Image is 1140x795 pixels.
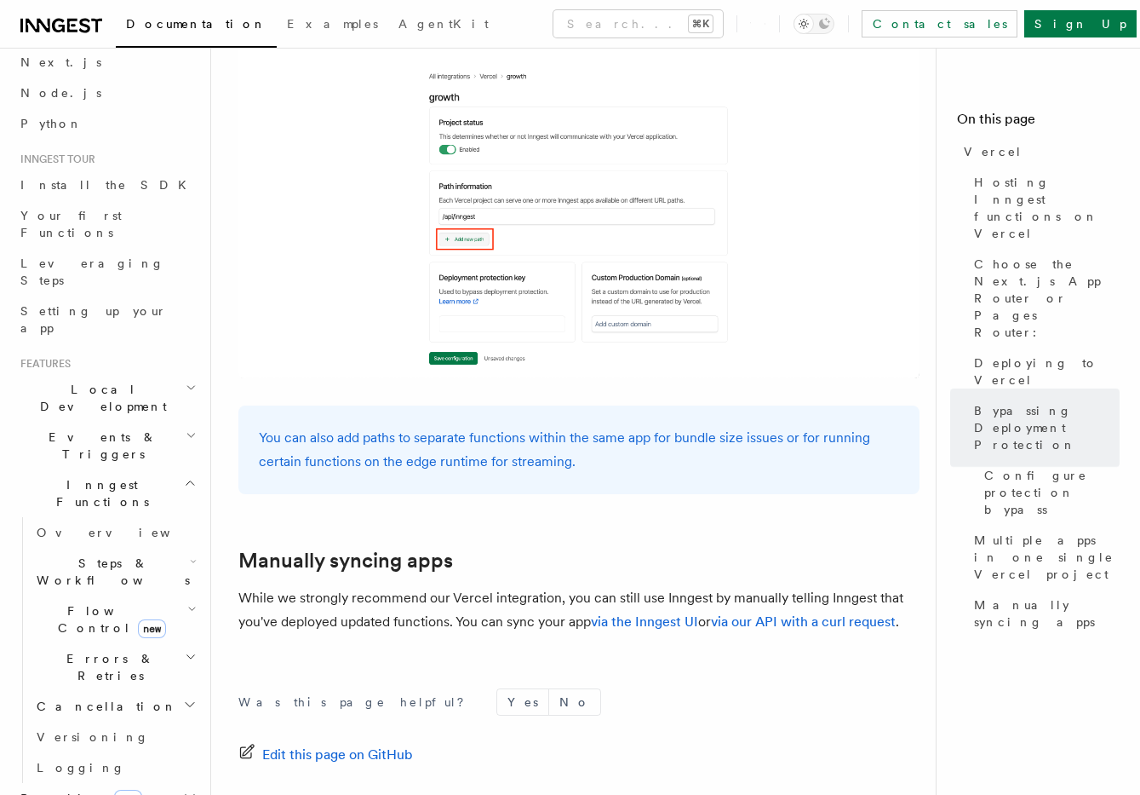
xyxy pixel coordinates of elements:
[14,381,186,415] span: Local Development
[957,109,1120,136] h4: On this page
[238,743,413,767] a: Edit this page on GitHub
[967,590,1120,637] a: Manually syncing apps
[20,178,197,192] span: Install the SDK
[974,532,1120,583] span: Multiple apps in one single Vercel project
[14,476,184,510] span: Inngest Functions
[30,752,200,783] a: Logging
[497,689,548,715] button: Yes
[20,304,167,335] span: Setting up your app
[287,17,378,31] span: Examples
[30,698,177,715] span: Cancellation
[262,743,413,767] span: Edit this page on GitHub
[30,650,185,684] span: Errors & Retries
[388,5,499,46] a: AgentKit
[957,136,1120,167] a: Vercel
[238,694,476,711] p: Was this page helpful?
[14,47,200,78] a: Next.js
[398,17,489,31] span: AgentKit
[238,549,453,573] a: Manually syncing apps
[967,249,1120,348] a: Choose the Next.js App Router or Pages Router:
[793,14,834,34] button: Toggle dark mode
[277,5,388,46] a: Examples
[974,256,1120,341] span: Choose the Next.js App Router or Pages Router:
[14,78,200,108] a: Node.js
[14,470,200,517] button: Inngest Functions
[30,555,190,589] span: Steps & Workflows
[20,209,122,239] span: Your first Functions
[37,761,125,775] span: Logging
[30,596,200,643] button: Flow Controlnew
[689,15,713,32] kbd: ⌘K
[14,200,200,248] a: Your first Functions
[20,86,101,100] span: Node.js
[14,153,95,166] span: Inngest tour
[116,5,277,48] a: Documentation
[14,296,200,343] a: Setting up your app
[1024,10,1137,37] a: Sign Up
[14,357,71,371] span: Features
[30,722,200,752] a: Versioning
[974,596,1120,631] span: Manually syncing apps
[549,689,600,715] button: No
[30,643,200,691] button: Errors & Retries
[238,586,919,634] p: While we strongly recommend our Vercel integration, you can still use Inngest by manually telling...
[30,548,200,596] button: Steps & Workflows
[30,517,200,548] a: Overview
[37,526,212,539] span: Overview
[967,348,1120,395] a: Deploying to Vercel
[20,256,164,287] span: Leveraging Steps
[977,460,1120,525] a: Configure protection bypass
[14,429,186,463] span: Events & Triggers
[964,143,1023,160] span: Vercel
[126,17,266,31] span: Documentation
[37,730,149,744] span: Versioning
[138,619,166,638] span: new
[591,614,698,630] a: via the Inngest UI
[30,602,187,637] span: Flow Control
[967,167,1120,249] a: Hosting Inngest functions on Vercel
[14,374,200,422] button: Local Development
[14,248,200,296] a: Leveraging Steps
[30,691,200,722] button: Cancellation
[967,525,1120,590] a: Multiple apps in one single Vercel project
[974,174,1120,242] span: Hosting Inngest functions on Vercel
[974,354,1120,389] span: Deploying to Vercel
[14,517,200,783] div: Inngest Functions
[14,108,200,139] a: Python
[553,10,723,37] button: Search...⌘K
[20,117,83,130] span: Python
[238,406,919,494] div: You can also add paths to separate functions within the same app for bundle size issues or for ru...
[967,395,1120,460] a: Bypassing Deployment Protection
[862,10,1017,37] a: Contact sales
[20,55,101,69] span: Next.js
[984,467,1120,518] span: Configure protection bypass
[711,614,896,630] a: via our API with a curl request
[974,402,1120,453] span: Bypassing Deployment Protection
[14,170,200,200] a: Install the SDK
[14,422,200,470] button: Events & Triggers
